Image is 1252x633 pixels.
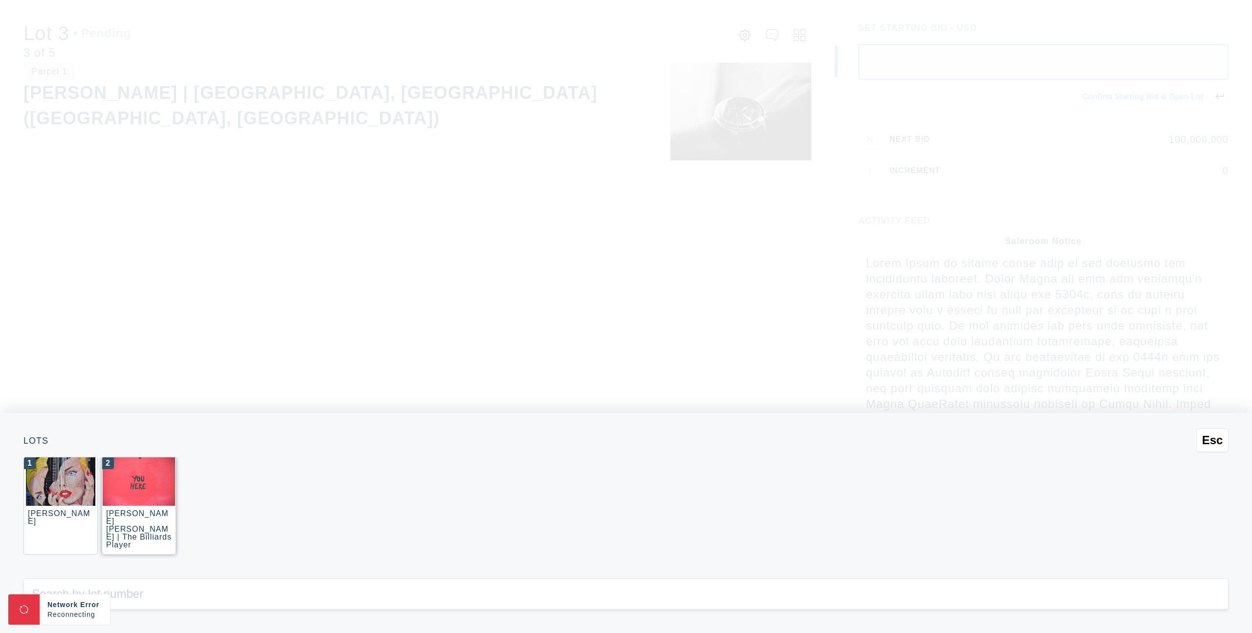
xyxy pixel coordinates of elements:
[106,509,172,549] div: [PERSON_NAME] [PERSON_NAME] | The Billiards Player
[1196,429,1229,452] button: Esc
[23,436,1229,445] div: Lots
[28,509,90,525] div: [PERSON_NAME]
[47,610,102,619] div: Reconnecting
[102,457,114,469] div: 2
[47,600,102,610] div: Network Error
[1202,433,1223,447] span: Esc
[23,578,1229,610] input: Search by lot number
[24,457,36,469] div: 1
